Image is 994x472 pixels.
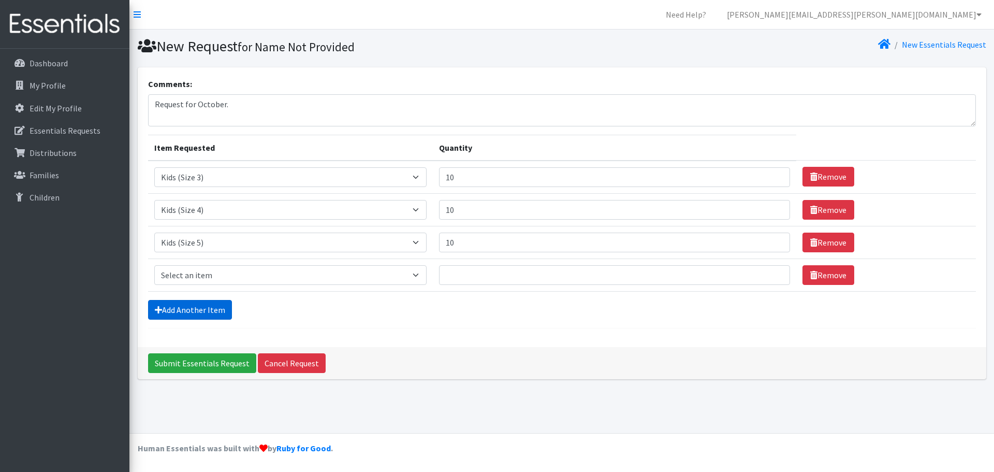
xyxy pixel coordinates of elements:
[258,353,326,373] a: Cancel Request
[148,135,433,161] th: Item Requested
[4,75,125,96] a: My Profile
[902,39,986,50] a: New Essentials Request
[30,58,68,68] p: Dashboard
[148,300,232,320] a: Add Another Item
[148,78,192,90] label: Comments:
[30,170,59,180] p: Families
[30,103,82,113] p: Edit My Profile
[4,165,125,185] a: Families
[802,233,854,252] a: Remove
[4,187,125,208] a: Children
[138,443,333,453] strong: Human Essentials was built with by .
[30,80,66,91] p: My Profile
[4,98,125,119] a: Edit My Profile
[30,192,60,203] p: Children
[802,265,854,285] a: Remove
[719,4,990,25] a: [PERSON_NAME][EMAIL_ADDRESS][PERSON_NAME][DOMAIN_NAME]
[4,7,125,41] img: HumanEssentials
[276,443,331,453] a: Ruby for Good
[138,37,558,55] h1: New Request
[802,167,854,187] a: Remove
[433,135,796,161] th: Quantity
[238,39,355,54] small: for Name Not Provided
[4,53,125,74] a: Dashboard
[148,353,256,373] input: Submit Essentials Request
[657,4,714,25] a: Need Help?
[30,125,100,136] p: Essentials Requests
[30,148,77,158] p: Distributions
[802,200,854,220] a: Remove
[4,142,125,163] a: Distributions
[4,120,125,141] a: Essentials Requests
